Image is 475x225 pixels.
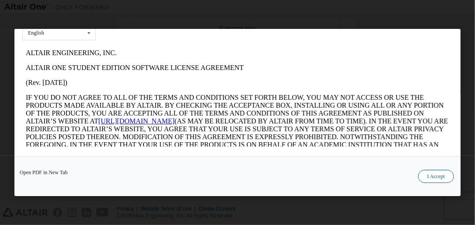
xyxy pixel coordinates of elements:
p: ALTAIR ENGINEERING, INC. [3,4,427,11]
p: IF YOU DO NOT AGREE TO ALL OF THE TERMS AND CONDITIONS SET FORTH BELOW, YOU MAY NOT ACCESS OR USE... [3,48,427,119]
a: Open PDF in New Tab [20,170,68,175]
p: (Rev. [DATE]) [3,33,427,41]
button: I Accept [418,170,454,183]
p: ALTAIR ONE STUDENT EDITION SOFTWARE LICENSE AGREEMENT [3,18,427,26]
a: [URL][DOMAIN_NAME] [76,72,152,79]
div: English [28,30,44,35]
